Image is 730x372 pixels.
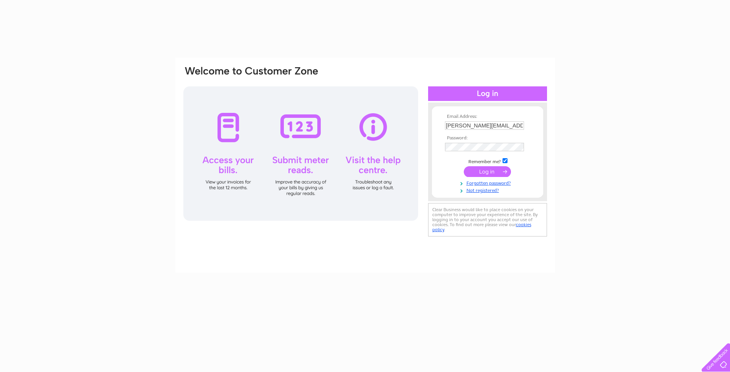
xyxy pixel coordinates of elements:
[432,222,531,232] a: cookies policy
[445,179,532,186] a: Forgotten password?
[464,166,511,177] input: Submit
[443,136,532,141] th: Password:
[445,186,532,193] a: Not registered?
[443,157,532,165] td: Remember me?
[428,203,547,236] div: Clear Business would like to place cookies on your computer to improve your experience of the sit...
[443,114,532,119] th: Email Address:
